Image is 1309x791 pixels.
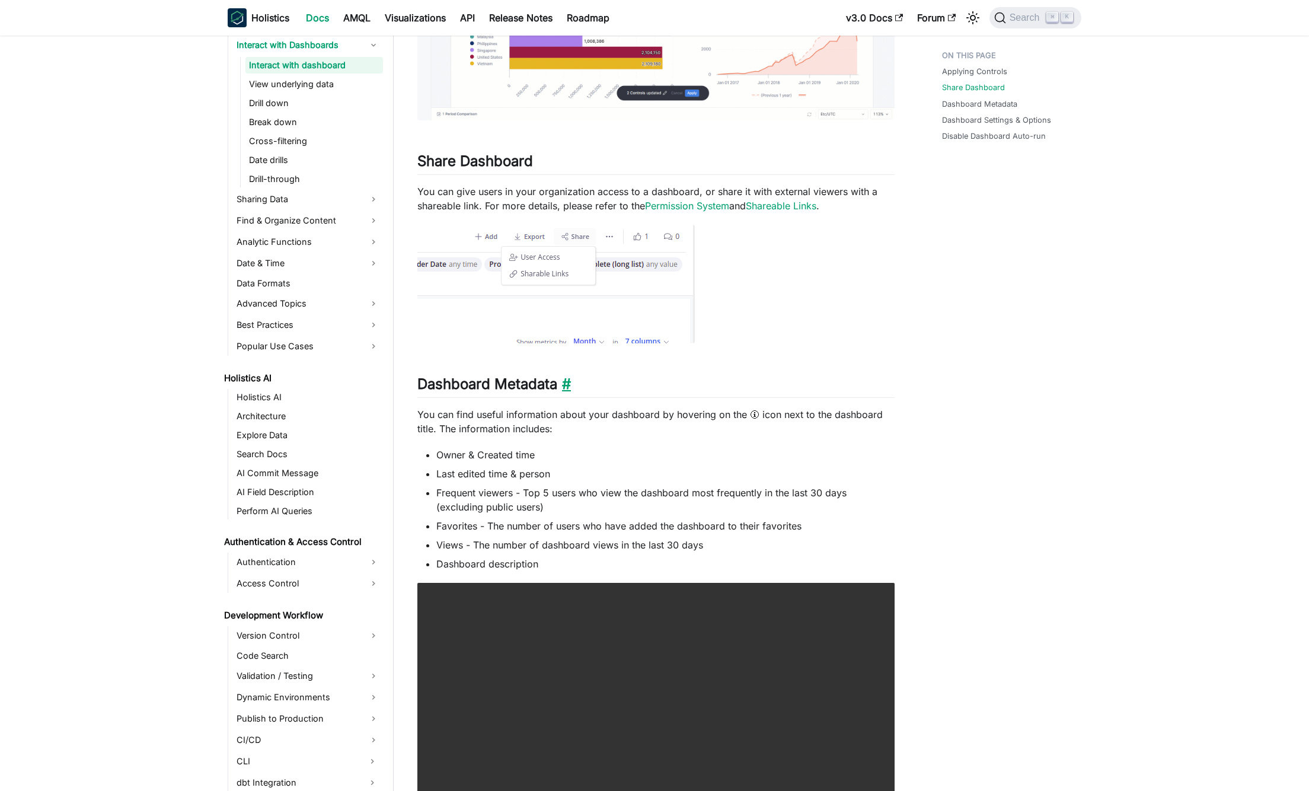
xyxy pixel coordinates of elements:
a: Direct link to Dashboard Metadata [557,375,571,393]
kbd: K [1061,12,1073,23]
a: CI/CD [233,731,383,749]
a: Dynamic Environments [233,688,383,707]
a: Drill down [245,95,383,111]
a: API [453,8,482,27]
li: Views - The number of dashboard views in the last 30 days [436,538,895,552]
a: Publish to Production [233,709,383,728]
a: Dashboard Settings & Options [942,114,1051,126]
a: Interact with Dashboards [233,36,383,55]
a: Explore Data [233,427,383,444]
a: Docs [299,8,336,27]
a: Access Control [233,574,383,593]
a: Forum [910,8,963,27]
a: HolisticsHolistics [228,8,289,27]
a: Perform AI Queries [233,503,383,519]
a: Version Control [233,626,383,645]
b: Holistics [251,11,289,25]
a: Holistics AI [221,370,383,387]
a: View underlying data [245,76,383,93]
a: Visualizations [378,8,453,27]
a: Authentication [233,553,383,572]
span: Search [1006,12,1047,23]
a: Disable Dashboard Auto-run [942,130,1046,142]
a: Holistics AI [233,389,383,406]
nav: Docs sidebar [216,36,394,791]
button: Search (Command+K) [989,7,1081,28]
a: Share Dashboard [942,82,1005,93]
h2: Share Dashboard [417,152,895,175]
a: Permission System [645,200,729,212]
li: Frequent viewers - Top 5 users who view the dashboard most frequently in the last 30 days (exclud... [436,486,895,514]
button: Expand sidebar category 'CLI' [362,752,383,771]
a: Dashboard Metadata [942,98,1017,110]
a: Break down [245,114,383,130]
a: Interact with dashboard [245,57,383,74]
a: Date & Time [233,254,383,273]
a: Validation / Testing [233,666,383,685]
a: Drill-through [245,171,383,187]
a: Popular Use Cases [233,337,383,356]
a: Find & Organize Content [233,211,383,230]
a: Cross-filtering [245,133,383,149]
p: You can find useful information about your dashboard by hovering on the 🛈 icon next to the dashbo... [417,407,895,436]
a: Architecture [233,408,383,425]
li: Favorites - The number of users who have added the dashboard to their favorites [436,519,895,533]
a: Best Practices [233,315,383,334]
a: Search Docs [233,446,383,463]
a: Applying Controls [942,66,1007,77]
a: Analytic Functions [233,232,383,251]
a: CLI [233,752,362,771]
li: Dashboard description [436,557,895,571]
a: AI Commit Message [233,465,383,481]
a: Roadmap [560,8,617,27]
li: Owner & Created time [436,448,895,462]
a: Sharing Data [233,190,383,209]
a: Advanced Topics [233,294,383,313]
kbd: ⌘ [1046,12,1058,23]
a: Development Workflow [221,607,383,624]
a: Code Search [233,648,383,664]
img: Holistics [228,8,247,27]
p: You can give users in your organization access to a dashboard, or share it with external viewers ... [417,184,895,213]
button: Switch between dark and light mode (currently light mode) [963,8,982,27]
a: AMQL [336,8,378,27]
a: Release Notes [482,8,560,27]
h2: Dashboard Metadata [417,375,895,398]
li: Last edited time & person [436,467,895,481]
a: Authentication & Access Control [221,534,383,550]
a: Date drills [245,152,383,168]
a: Shareable Links [746,200,816,212]
a: v3.0 Docs [839,8,910,27]
a: AI Field Description [233,484,383,500]
a: Data Formats [233,275,383,292]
